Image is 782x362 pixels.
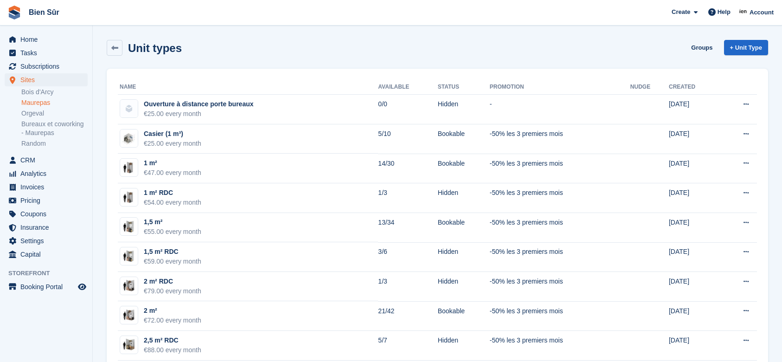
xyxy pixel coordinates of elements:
[20,280,76,293] span: Booking Portal
[128,42,182,54] h2: Unit types
[669,331,720,361] td: [DATE]
[490,331,630,361] td: -50% les 3 premiers mois
[144,129,201,139] div: Casier (1 m³)
[5,280,88,293] a: menu
[669,213,720,243] td: [DATE]
[438,242,490,272] td: Hidden
[120,191,138,204] img: box-1m2.jpg
[20,221,76,234] span: Insurance
[5,181,88,194] a: menu
[144,168,201,178] div: €47.00 every month
[490,154,630,183] td: -50% les 3 premiers mois
[144,217,201,227] div: 1,5 m²
[5,234,88,247] a: menu
[144,257,201,266] div: €59.00 every month
[144,286,201,296] div: €79.00 every month
[144,198,201,207] div: €54.00 every month
[378,95,437,124] td: 0/0
[378,124,437,154] td: 5/10
[144,336,201,345] div: 2,5 m² RDC
[669,80,720,95] th: Created
[20,194,76,207] span: Pricing
[120,250,138,263] img: box-1,5m2.jpg
[21,139,88,148] a: Random
[672,7,690,17] span: Create
[20,73,76,86] span: Sites
[378,213,437,243] td: 13/34
[21,109,88,118] a: Orgeval
[144,306,201,316] div: 2 m²
[120,279,138,292] img: box-2m2.jpg
[669,154,720,183] td: [DATE]
[5,154,88,167] a: menu
[20,60,76,73] span: Subscriptions
[21,120,88,137] a: Bureaux et coworking - Maurepas
[7,6,21,19] img: stora-icon-8386f47178a22dfd0bd8f6a31ec36ba5ce8667c1dd55bd0f319d3a0aa187defe.svg
[20,46,76,59] span: Tasks
[630,80,669,95] th: Nudge
[120,309,138,322] img: box-2m2.jpg
[490,80,630,95] th: Promotion
[724,40,768,55] a: + Unit Type
[687,40,716,55] a: Groups
[438,301,490,331] td: Bookable
[378,154,437,183] td: 14/30
[438,331,490,361] td: Hidden
[739,7,748,17] img: Asmaa Habri
[5,46,88,59] a: menu
[120,161,138,175] img: box-1m2.jpg
[144,316,201,325] div: €72.00 every month
[144,227,201,237] div: €55.00 every month
[669,124,720,154] td: [DATE]
[750,8,774,17] span: Account
[20,181,76,194] span: Invoices
[144,158,201,168] div: 1 m²
[438,154,490,183] td: Bookable
[669,95,720,124] td: [DATE]
[5,194,88,207] a: menu
[669,301,720,331] td: [DATE]
[21,98,88,107] a: Maurepas
[144,99,254,109] div: Ouverture à distance porte bureaux
[5,33,88,46] a: menu
[120,220,138,233] img: box-1,5m2.jpg
[8,269,92,278] span: Storefront
[490,242,630,272] td: -50% les 3 premiers mois
[77,281,88,292] a: Preview store
[5,221,88,234] a: menu
[5,248,88,261] a: menu
[378,331,437,361] td: 5/7
[669,242,720,272] td: [DATE]
[144,139,201,149] div: €25.00 every month
[378,301,437,331] td: 21/42
[20,248,76,261] span: Capital
[438,213,490,243] td: Bookable
[490,301,630,331] td: -50% les 3 premiers mois
[438,124,490,154] td: Bookable
[20,154,76,167] span: CRM
[5,207,88,220] a: menu
[144,247,201,257] div: 1,5 m² RDC
[5,167,88,180] a: menu
[378,242,437,272] td: 3/6
[5,73,88,86] a: menu
[118,80,378,95] th: Name
[144,109,254,119] div: €25.00 every month
[378,80,437,95] th: Available
[438,95,490,124] td: Hidden
[5,60,88,73] a: menu
[438,80,490,95] th: Status
[20,207,76,220] span: Coupons
[490,213,630,243] td: -50% les 3 premiers mois
[144,277,201,286] div: 2 m² RDC
[490,124,630,154] td: -50% les 3 premiers mois
[144,188,201,198] div: 1 m² RDC
[21,88,88,97] a: Bois d'Arcy
[20,234,76,247] span: Settings
[438,183,490,213] td: Hidden
[120,129,138,147] img: locker%201m3.jpg
[378,272,437,302] td: 1/3
[490,183,630,213] td: -50% les 3 premiers mois
[718,7,731,17] span: Help
[438,272,490,302] td: Hidden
